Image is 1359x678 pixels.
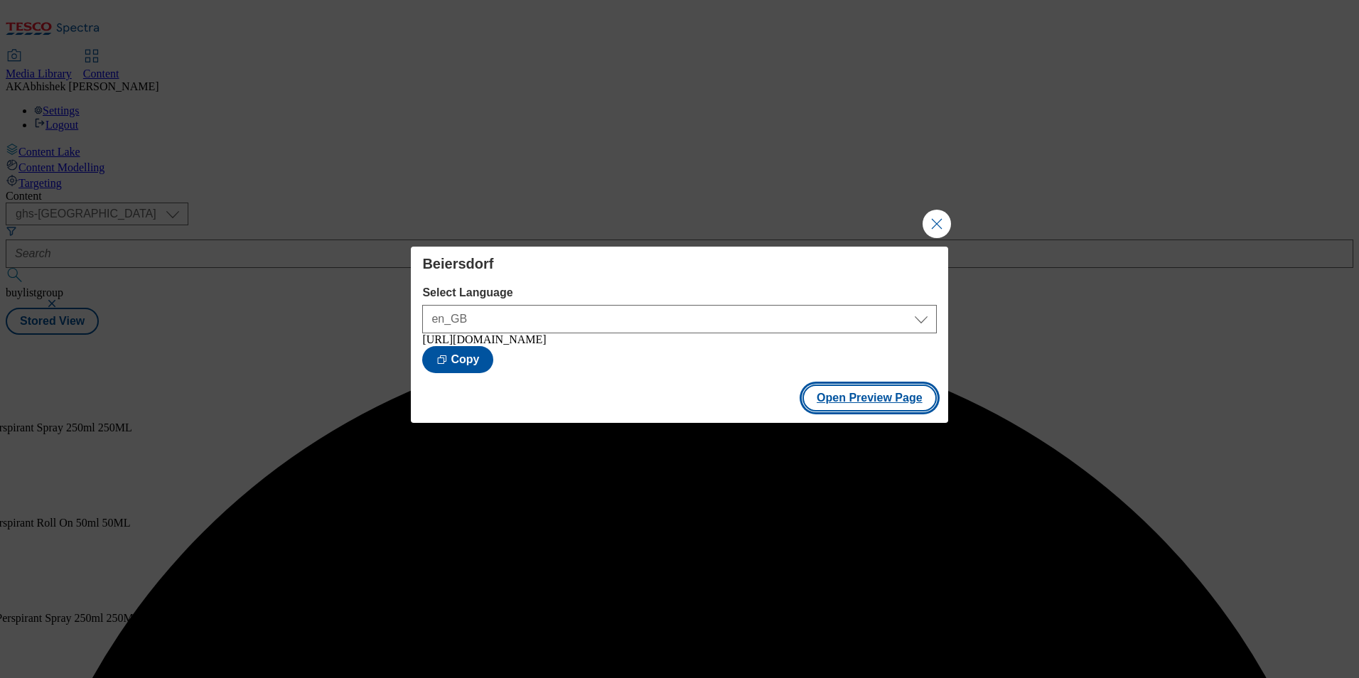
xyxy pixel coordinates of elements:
[422,286,936,299] label: Select Language
[923,210,951,238] button: Close Modal
[422,333,936,346] div: [URL][DOMAIN_NAME]
[422,255,936,272] h4: Beiersdorf
[422,346,493,373] button: Copy
[802,384,937,411] button: Open Preview Page
[411,247,947,423] div: Modal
